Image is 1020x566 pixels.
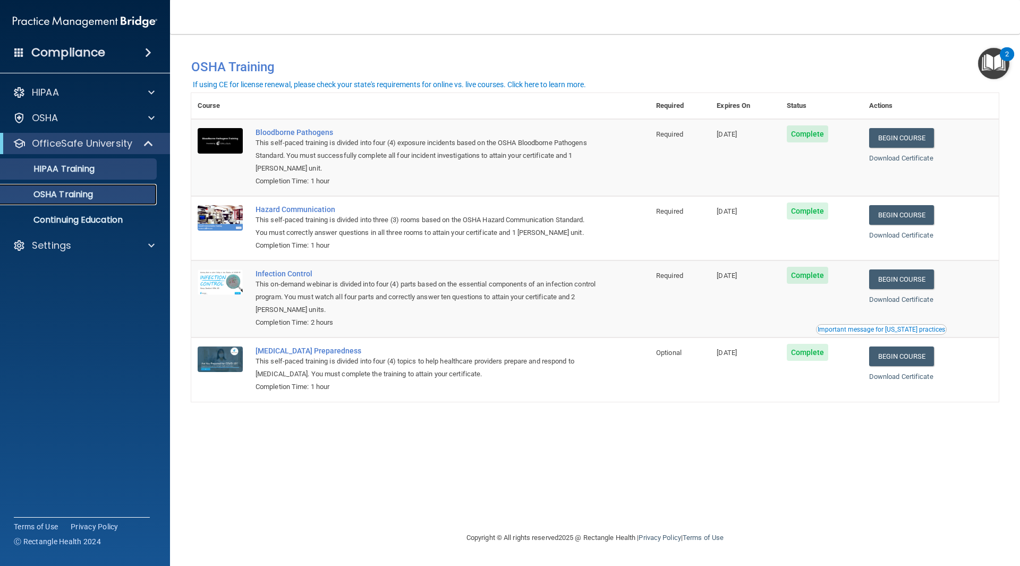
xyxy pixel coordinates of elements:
[7,164,95,174] p: HIPAA Training
[71,521,118,532] a: Privacy Policy
[14,536,101,547] span: Ⓒ Rectangle Health 2024
[13,239,155,252] a: Settings
[191,79,588,90] button: If using CE for license renewal, please check your state's requirements for online vs. live cours...
[869,347,934,366] a: Begin Course
[32,86,59,99] p: HIPAA
[717,272,737,280] span: [DATE]
[31,45,105,60] h4: Compliance
[191,93,249,119] th: Course
[717,349,737,357] span: [DATE]
[869,295,933,303] a: Download Certificate
[818,326,945,333] div: Important message for [US_STATE] practices
[656,272,683,280] span: Required
[256,214,597,239] div: This self-paced training is divided into three (3) rooms based on the OSHA Hazard Communication S...
[256,175,597,188] div: Completion Time: 1 hour
[863,93,999,119] th: Actions
[256,347,597,355] a: [MEDICAL_DATA] Preparedness
[787,267,829,284] span: Complete
[717,207,737,215] span: [DATE]
[13,137,154,150] a: OfficeSafe University
[787,202,829,219] span: Complete
[656,130,683,138] span: Required
[256,269,597,278] a: Infection Control
[13,86,155,99] a: HIPAA
[256,205,597,214] a: Hazard Communication
[683,534,724,542] a: Terms of Use
[256,381,597,393] div: Completion Time: 1 hour
[256,278,597,316] div: This on-demand webinar is divided into four (4) parts based on the essential components of an inf...
[32,137,132,150] p: OfficeSafe University
[14,521,58,532] a: Terms of Use
[869,373,933,381] a: Download Certificate
[869,154,933,162] a: Download Certificate
[256,137,597,175] div: This self-paced training is divided into four (4) exposure incidents based on the OSHA Bloodborne...
[869,128,934,148] a: Begin Course
[256,355,597,381] div: This self-paced training is divided into four (4) topics to help healthcare providers prepare and...
[639,534,681,542] a: Privacy Policy
[780,93,863,119] th: Status
[869,269,934,289] a: Begin Course
[191,60,999,74] h4: OSHA Training
[7,215,152,225] p: Continuing Education
[193,81,586,88] div: If using CE for license renewal, please check your state's requirements for online vs. live cours...
[717,130,737,138] span: [DATE]
[256,239,597,252] div: Completion Time: 1 hour
[869,231,933,239] a: Download Certificate
[816,324,947,335] button: Read this if you are a dental practitioner in the state of CA
[13,11,157,32] img: PMB logo
[650,93,710,119] th: Required
[1005,54,1009,68] div: 2
[13,112,155,124] a: OSHA
[869,205,934,225] a: Begin Course
[787,344,829,361] span: Complete
[656,349,682,357] span: Optional
[710,93,780,119] th: Expires On
[978,48,1009,79] button: Open Resource Center, 2 new notifications
[787,125,829,142] span: Complete
[256,316,597,329] div: Completion Time: 2 hours
[256,128,597,137] a: Bloodborne Pathogens
[656,207,683,215] span: Required
[7,189,93,200] p: OSHA Training
[401,521,789,555] div: Copyright © All rights reserved 2025 @ Rectangle Health | |
[32,112,58,124] p: OSHA
[32,239,71,252] p: Settings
